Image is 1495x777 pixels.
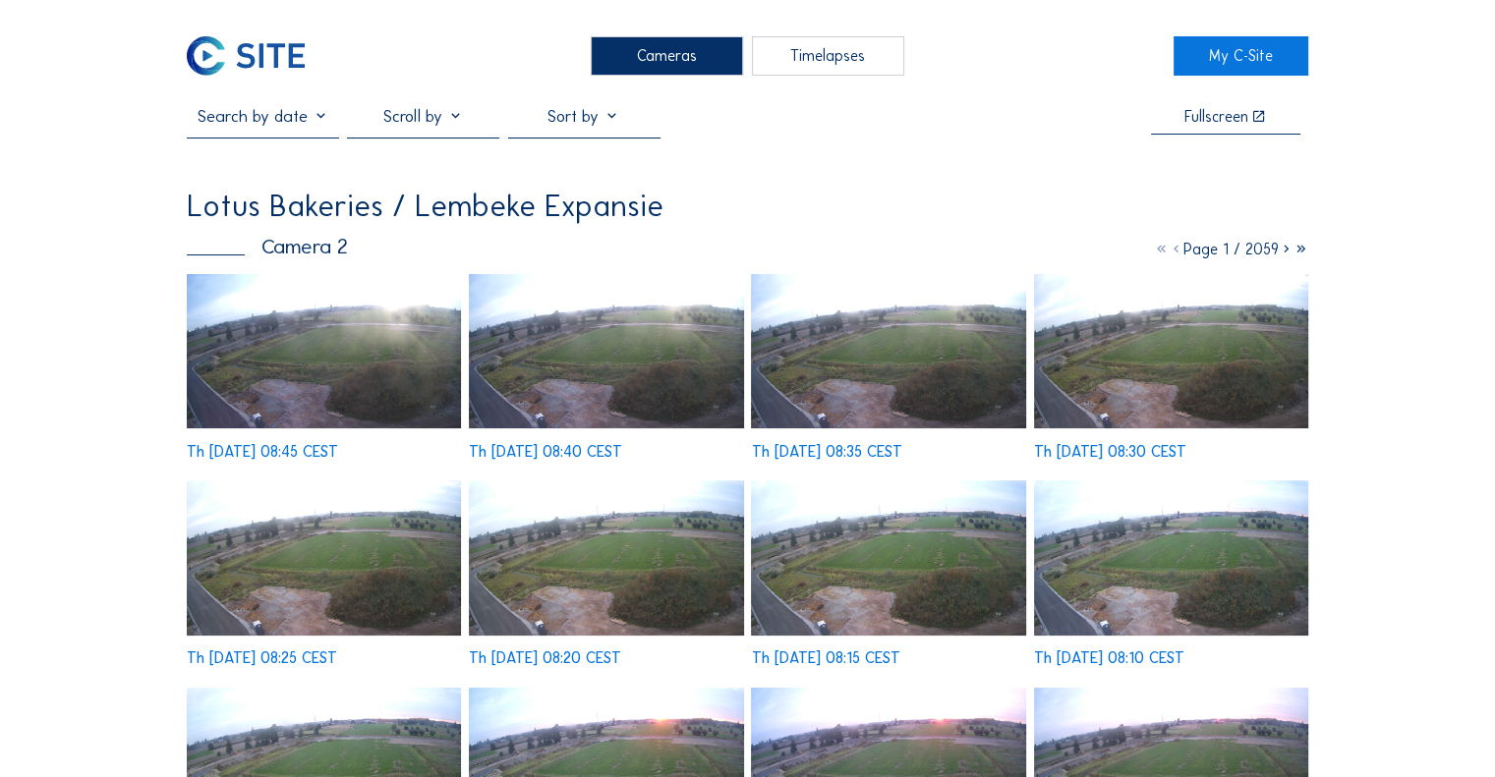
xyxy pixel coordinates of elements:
[1184,109,1248,124] div: Fullscreen
[187,650,337,665] div: Th [DATE] 08:25 CEST
[751,650,899,665] div: Th [DATE] 08:15 CEST
[469,274,743,428] img: image_53550554
[469,444,622,459] div: Th [DATE] 08:40 CEST
[1034,444,1186,459] div: Th [DATE] 08:30 CEST
[1034,274,1308,428] img: image_53550265
[187,106,339,127] input: Search by date 󰅀
[751,274,1025,428] img: image_53550411
[187,236,348,257] div: Camera 2
[751,444,901,459] div: Th [DATE] 08:35 CEST
[1174,36,1308,76] a: My C-Site
[187,36,321,76] a: C-SITE Logo
[469,480,743,635] img: image_53549994
[751,480,1025,635] img: image_53549865
[591,36,743,76] div: Cameras
[187,36,304,76] img: C-SITE Logo
[187,444,338,459] div: Th [DATE] 08:45 CEST
[1183,240,1279,258] span: Page 1 / 2059
[1034,650,1184,665] div: Th [DATE] 08:10 CEST
[469,650,621,665] div: Th [DATE] 08:20 CEST
[187,274,461,428] img: image_53550700
[187,192,663,222] div: Lotus Bakeries / Lembeke Expansie
[1034,480,1308,635] img: image_53549723
[752,36,904,76] div: Timelapses
[187,480,461,635] img: image_53550133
